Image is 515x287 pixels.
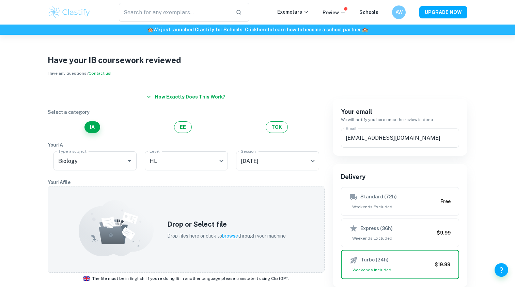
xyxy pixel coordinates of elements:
button: How exactly does this work? [144,91,228,103]
span: 🏫 [147,27,153,32]
input: We'll contact you here [341,129,459,148]
p: Your IA [48,141,325,149]
img: ic_flag_en.svg [83,276,90,281]
h6: We just launched Clastify for Schools. Click to learn how to become a school partner. [1,26,514,33]
span: Weekends Included [350,267,432,273]
button: Help and Feedback [495,263,508,277]
span: Have any questions? [48,71,111,76]
div: [DATE] [236,151,319,170]
button: TOK [266,121,288,133]
img: Clastify logo [48,5,91,19]
h6: Express (36h) [360,225,393,232]
button: Standard (72h)Weekends ExcludedFree [341,187,459,216]
h6: Free [440,198,451,205]
h6: Turbo (24h) [361,256,389,264]
span: browse [222,233,238,239]
h6: Delivery [341,172,459,182]
h6: Standard (72h) [360,193,397,201]
a: here [257,27,267,32]
span: The file must be in English. If you're doing IB in another language please translate it using Cha... [92,275,289,282]
h6: AW [395,9,403,16]
button: Open [125,156,134,166]
h6: Your email [341,107,459,117]
p: Select a category [48,108,325,116]
p: Drop files here or click to through your machine [167,232,286,240]
a: Contact us! [89,71,111,76]
label: Type a subject [58,148,87,154]
button: Turbo (24h)Weekends Included$19.99 [341,250,459,279]
button: AW [392,5,406,19]
h1: Have your IB coursework reviewed [48,54,467,66]
h5: Drop or Select file [167,219,286,229]
span: Weekends Excluded [349,204,438,210]
label: Session [241,148,256,154]
p: Exemplars [277,8,309,16]
h6: We will notify you here once the review is done [341,117,459,123]
h6: $9.99 [437,229,451,237]
span: Weekends Excluded [349,235,434,241]
div: HL [145,151,228,170]
label: Email [346,125,357,131]
p: Review [323,9,346,16]
span: 🏫 [362,27,368,32]
button: IA [84,121,100,133]
label: Level [150,148,160,154]
h6: $19.99 [435,261,450,268]
p: Your IA file [48,179,325,186]
a: Schools [359,10,378,15]
button: Express (36h)Weekends Excluded$9.99 [341,218,459,247]
button: UPGRADE NOW [419,6,467,18]
input: Search for any exemplars... [119,3,230,22]
button: EE [174,121,192,133]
